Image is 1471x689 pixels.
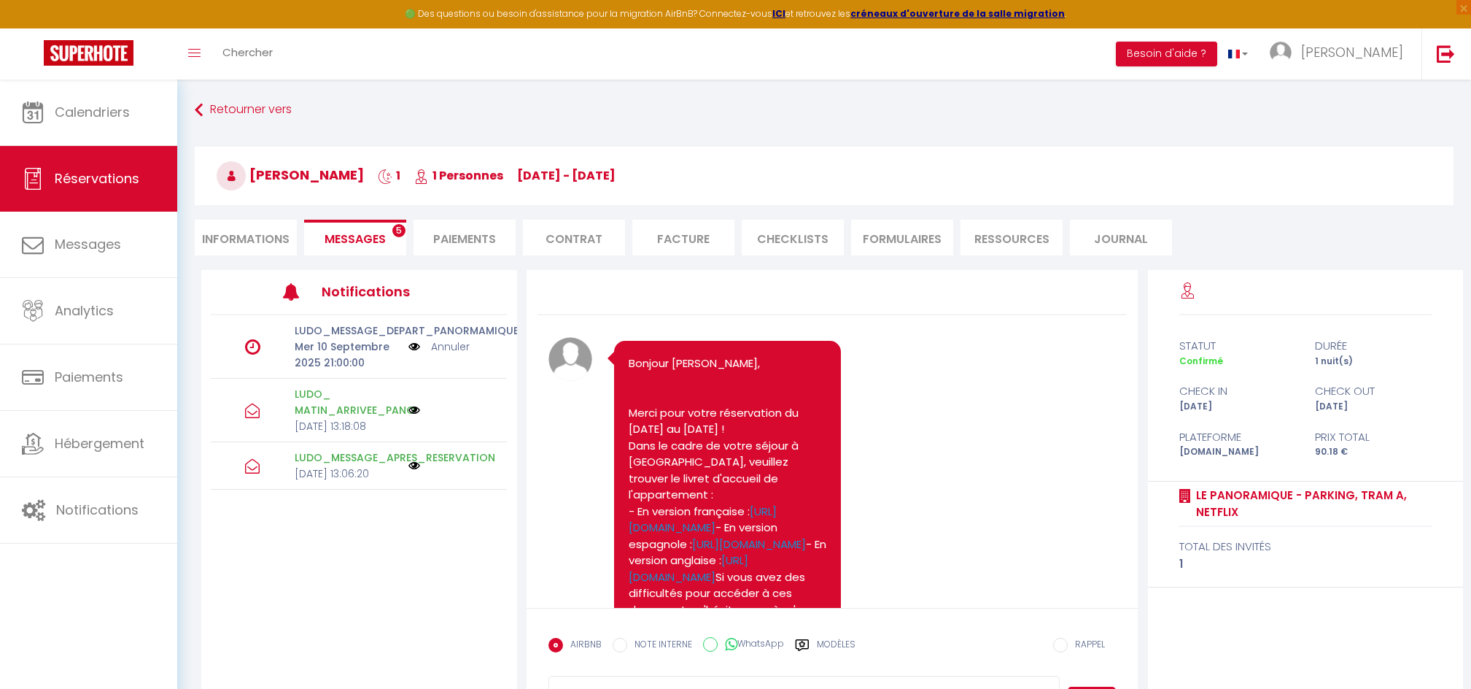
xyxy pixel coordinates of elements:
li: Journal [1070,220,1172,255]
p: [DATE] 13:06:20 [295,466,399,482]
span: Réservations [55,169,139,188]
div: total des invités [1179,538,1432,555]
div: Plateforme [1170,428,1305,446]
div: 1 nuit(s) [1305,355,1441,369]
img: NO IMAGE [408,460,420,471]
img: NO IMAGE [408,404,420,416]
p: Mer 10 Septembre 2025 21:00:00 [295,339,399,371]
a: [URL][DOMAIN_NAME] [692,536,806,552]
span: Analytics [55,301,114,320]
span: Chercher [222,45,273,60]
span: Paiements [55,368,123,386]
li: CHECKLISTS [742,220,844,255]
span: Calendriers [55,103,130,121]
span: [PERSON_NAME] [217,166,364,184]
a: Chercher [211,28,284,80]
span: Notifications [56,501,139,519]
p: LUDO_MESSAGE_DEPART_PANORMAMIQUE [295,323,399,339]
span: 5 [392,224,405,237]
div: durée [1305,337,1441,355]
img: logout [1437,45,1455,63]
p: LUDO_MESSAGE_APRES_RESERVATION [295,450,399,466]
a: Annuler [431,339,470,355]
div: [DOMAIN_NAME] [1170,445,1305,459]
li: FORMULAIRES [851,220,953,255]
button: Besoin d'aide ? [1116,42,1217,66]
a: créneaux d'ouverture de la salle migration [850,7,1065,20]
li: Ressources [960,220,1063,255]
a: Le panoramique - Parking, Tram A, Netflix [1191,487,1432,521]
li: Informations [195,220,297,255]
span: Messages [55,235,121,253]
span: 1 [378,167,400,184]
a: [URL][DOMAIN_NAME] [629,504,777,536]
div: statut [1170,337,1305,355]
li: Facture [632,220,734,255]
li: Paiements [414,220,516,255]
span: [DATE] - [DATE] [517,167,616,184]
span: 1 Personnes [414,167,503,184]
div: check out [1305,382,1441,400]
img: Super Booking [44,40,133,66]
span: Confirmé [1179,355,1223,367]
label: WhatsApp [718,637,784,653]
label: AIRBNB [563,638,602,654]
div: 90.18 € [1305,445,1441,459]
p: [DATE] 13:18:08 [295,418,399,434]
span: Hébergement [55,434,144,453]
div: check in [1170,382,1305,400]
img: ... [1270,42,1292,63]
a: ICI [772,7,785,20]
a: Retourner vers [195,97,1453,123]
a: ... [PERSON_NAME] [1259,28,1421,80]
li: Contrat [523,220,625,255]
span: [PERSON_NAME] [1301,43,1403,61]
p: LUDO_ MATIN_ARRIVEE_PANO [295,386,399,418]
label: NOTE INTERNE [627,638,692,654]
div: [DATE] [1305,400,1441,414]
div: 1 [1179,555,1432,573]
h3: Notifications [322,275,445,308]
label: RAPPEL [1068,638,1105,654]
img: NO IMAGE [408,339,420,355]
a: [URL][DOMAIN_NAME] [629,553,748,585]
label: Modèles [817,638,855,663]
div: Prix total [1305,428,1441,446]
div: [DATE] [1170,400,1305,414]
span: Messages [325,231,386,247]
img: avatar.png [548,337,592,381]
